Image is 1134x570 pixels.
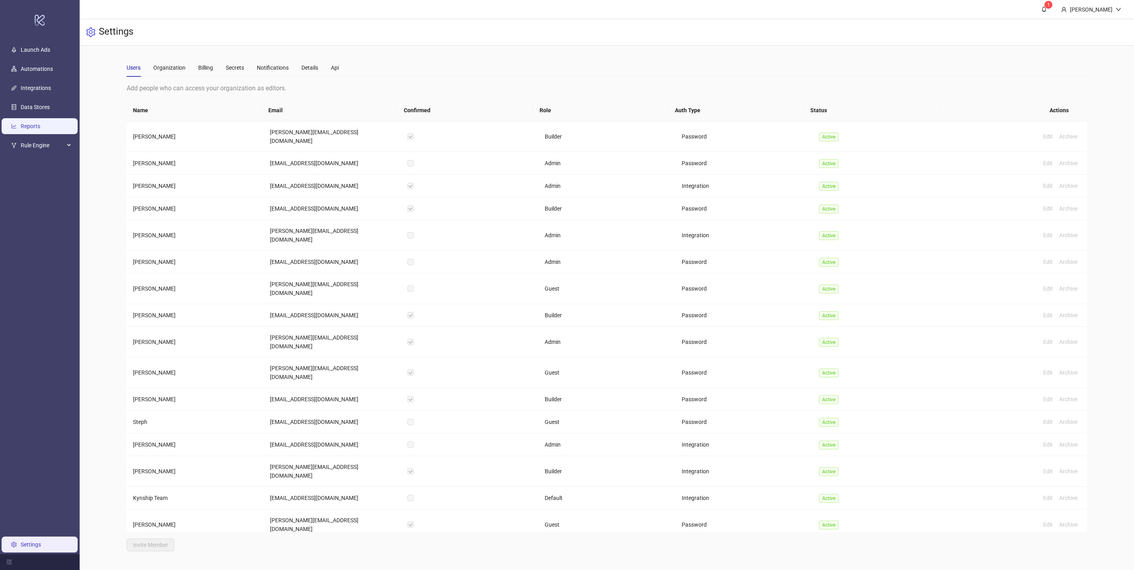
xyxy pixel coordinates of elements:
[538,220,676,251] td: Admin
[538,152,676,175] td: Admin
[538,273,676,304] td: Guest
[819,467,839,476] span: Active
[538,456,676,487] td: Builder
[675,251,813,273] td: Password
[127,539,174,551] button: Invite Member
[675,121,813,152] td: Password
[1040,284,1056,293] button: Edit
[675,327,813,357] td: Password
[331,63,339,72] div: Api
[127,433,264,456] td: [PERSON_NAME]
[675,411,813,433] td: Password
[538,304,676,327] td: Builder
[819,159,839,168] span: Active
[940,100,1075,121] th: Actions
[819,338,839,347] span: Active
[675,487,813,509] td: Integration
[1040,257,1056,267] button: Edit
[1056,181,1081,191] button: Archive
[538,487,676,509] td: Default
[86,27,96,37] span: setting
[819,231,839,240] span: Active
[99,25,133,39] h3: Settings
[675,304,813,327] td: Password
[538,197,676,220] td: Builder
[301,63,318,72] div: Details
[21,541,41,548] a: Settings
[6,559,12,565] span: menu-fold
[1056,417,1081,427] button: Archive
[264,487,401,509] td: [EMAIL_ADDRESS][DOMAIN_NAME]
[533,100,669,121] th: Role
[1056,394,1081,404] button: Archive
[675,220,813,251] td: Integration
[1056,230,1081,240] button: Archive
[1056,284,1081,293] button: Archive
[226,63,244,72] div: Secrets
[264,327,401,357] td: [PERSON_NAME][EMAIL_ADDRESS][DOMAIN_NAME]
[198,63,213,72] div: Billing
[1056,493,1081,503] button: Archive
[1040,132,1056,141] button: Edit
[127,251,264,273] td: [PERSON_NAME]
[1040,417,1056,427] button: Edit
[127,456,264,487] td: [PERSON_NAME]
[1056,204,1081,213] button: Archive
[127,175,264,197] td: [PERSON_NAME]
[819,285,839,293] span: Active
[264,357,401,388] td: [PERSON_NAME][EMAIL_ADDRESS][DOMAIN_NAME]
[804,100,939,121] th: Status
[1116,7,1121,12] span: down
[127,357,264,388] td: [PERSON_NAME]
[264,152,401,175] td: [EMAIL_ADDRESS][DOMAIN_NAME]
[669,100,804,121] th: Auth Type
[1040,310,1056,320] button: Edit
[1040,337,1056,347] button: Edit
[1040,158,1056,168] button: Edit
[538,121,676,152] td: Builder
[127,388,264,411] td: [PERSON_NAME]
[675,509,813,540] td: Password
[538,388,676,411] td: Builder
[264,175,401,197] td: [EMAIL_ADDRESS][DOMAIN_NAME]
[1041,6,1047,12] span: bell
[819,311,839,320] span: Active
[819,258,839,267] span: Active
[1040,230,1056,240] button: Edit
[127,121,264,152] td: [PERSON_NAME]
[1061,7,1067,12] span: user
[127,220,264,251] td: [PERSON_NAME]
[1056,132,1081,141] button: Archive
[538,175,676,197] td: Admin
[675,175,813,197] td: Integration
[262,100,397,121] th: Email
[127,100,262,121] th: Name
[675,433,813,456] td: Integration
[264,509,401,540] td: [PERSON_NAME][EMAIL_ADDRESS][DOMAIN_NAME]
[538,509,676,540] td: Guest
[11,142,17,148] span: fork
[127,411,264,433] td: Steph
[675,197,813,220] td: Password
[1040,467,1056,476] button: Edit
[1040,181,1056,191] button: Edit
[153,63,186,72] div: Organization
[819,182,839,191] span: Active
[264,197,401,220] td: [EMAIL_ADDRESS][DOMAIN_NAME]
[675,152,813,175] td: Password
[819,494,839,503] span: Active
[127,487,264,509] td: Kynship Team
[127,152,264,175] td: [PERSON_NAME]
[1040,204,1056,213] button: Edit
[1040,520,1056,529] button: Edit
[1056,467,1081,476] button: Archive
[1056,310,1081,320] button: Archive
[538,433,676,456] td: Admin
[264,456,401,487] td: [PERSON_NAME][EMAIL_ADDRESS][DOMAIN_NAME]
[538,411,676,433] td: Guest
[1040,394,1056,404] button: Edit
[538,327,676,357] td: Admin
[1056,337,1081,347] button: Archive
[538,251,676,273] td: Admin
[264,121,401,152] td: [PERSON_NAME][EMAIL_ADDRESS][DOMAIN_NAME]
